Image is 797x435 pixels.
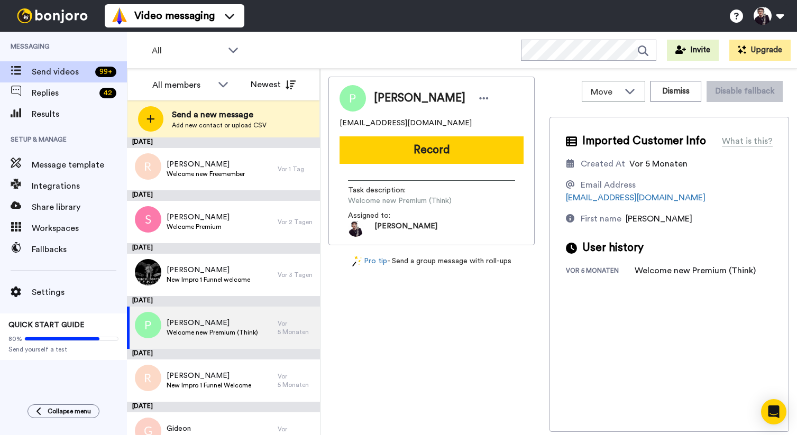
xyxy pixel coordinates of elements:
div: [DATE] [127,190,320,201]
span: Fallbacks [32,243,127,256]
img: bj-logo-header-white.svg [13,8,92,23]
span: [PERSON_NAME] [167,265,250,275]
span: Results [32,108,127,121]
span: [PERSON_NAME] [167,318,258,328]
button: Upgrade [729,40,791,61]
span: Welcome new Premium (Think) [167,328,258,337]
span: New Impro 1 Funnel welcome [167,275,250,284]
div: Vor 5 Monaten [278,372,315,389]
div: What is this? [722,135,773,147]
span: [PERSON_NAME] [167,159,245,170]
button: Record [340,136,524,164]
span: Send videos [32,66,91,78]
button: Invite [667,40,719,61]
span: Video messaging [134,8,215,23]
div: [DATE] [127,137,320,148]
span: [EMAIL_ADDRESS][DOMAIN_NAME] [340,118,472,128]
span: Send yourself a test [8,345,118,354]
button: Dismiss [651,81,701,102]
img: ecde5fb9-e750-4053-82ba-74fbbec34fe0.jpg [135,259,161,285]
div: First name [581,212,621,225]
button: Newest [243,74,304,95]
span: Replies [32,87,95,99]
span: Gideon [167,423,269,434]
button: Collapse menu [28,404,99,418]
span: All [152,44,223,57]
a: Pro tip [352,256,387,267]
span: 80% [8,335,22,343]
span: [PERSON_NAME] [167,212,230,223]
a: [EMAIL_ADDRESS][DOMAIN_NAME] [566,193,706,202]
span: Welcome Premium [167,223,230,231]
span: QUICK START GUIDE [8,321,85,329]
span: Integrations [32,180,127,192]
div: [DATE] [127,402,320,412]
div: [DATE] [127,296,320,307]
button: Disable fallback [707,81,783,102]
span: Welcome new Premium (Think) [348,196,452,206]
span: Settings [32,286,127,299]
span: Send a new message [172,108,267,121]
div: [DATE] [127,349,320,359]
span: [PERSON_NAME] [374,90,465,106]
img: magic-wand.svg [352,256,362,267]
img: p.png [135,312,161,338]
span: Add new contact or upload CSV [172,121,267,129]
img: r.png [135,153,161,180]
span: User history [582,240,644,256]
span: [PERSON_NAME] [374,221,437,237]
span: New Impro 1 Funnel Welcome [167,381,251,390]
div: [DATE] [127,243,320,254]
img: vm-color.svg [111,7,128,24]
div: Vor 2 Tagen [278,218,315,226]
span: Message template [32,159,127,171]
span: [PERSON_NAME] [626,215,692,223]
div: Welcome new Premium (Think) [635,264,756,277]
div: 99 + [95,67,116,77]
div: Open Intercom Messenger [761,399,786,424]
span: Vor 5 Monaten [629,160,688,168]
div: - Send a group message with roll-ups [328,256,535,267]
div: Vor 1 Tag [278,165,315,173]
div: vor 5 Monaten [566,266,635,277]
img: 9027f82b-ec49-47d0-ad87-3eaf570d3318-1603442276.jpg [348,221,364,237]
img: s.png [135,206,161,233]
span: Task description : [348,185,422,196]
img: r.png [135,365,161,391]
span: Collapse menu [48,407,91,415]
img: Image of Paul [340,85,366,112]
div: Vor 3 Tagen [278,271,315,279]
span: Assigned to: [348,210,422,221]
span: Workspaces [32,222,127,235]
span: [PERSON_NAME] [167,371,251,381]
div: Created At [581,158,625,170]
span: Welcome new Freemember [167,170,245,178]
div: 42 [99,88,116,98]
span: Imported Customer Info [582,133,706,149]
div: All members [152,79,213,91]
span: Share library [32,201,127,214]
span: Move [591,86,619,98]
div: Email Address [581,179,636,191]
div: Vor 5 Monaten [278,319,315,336]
